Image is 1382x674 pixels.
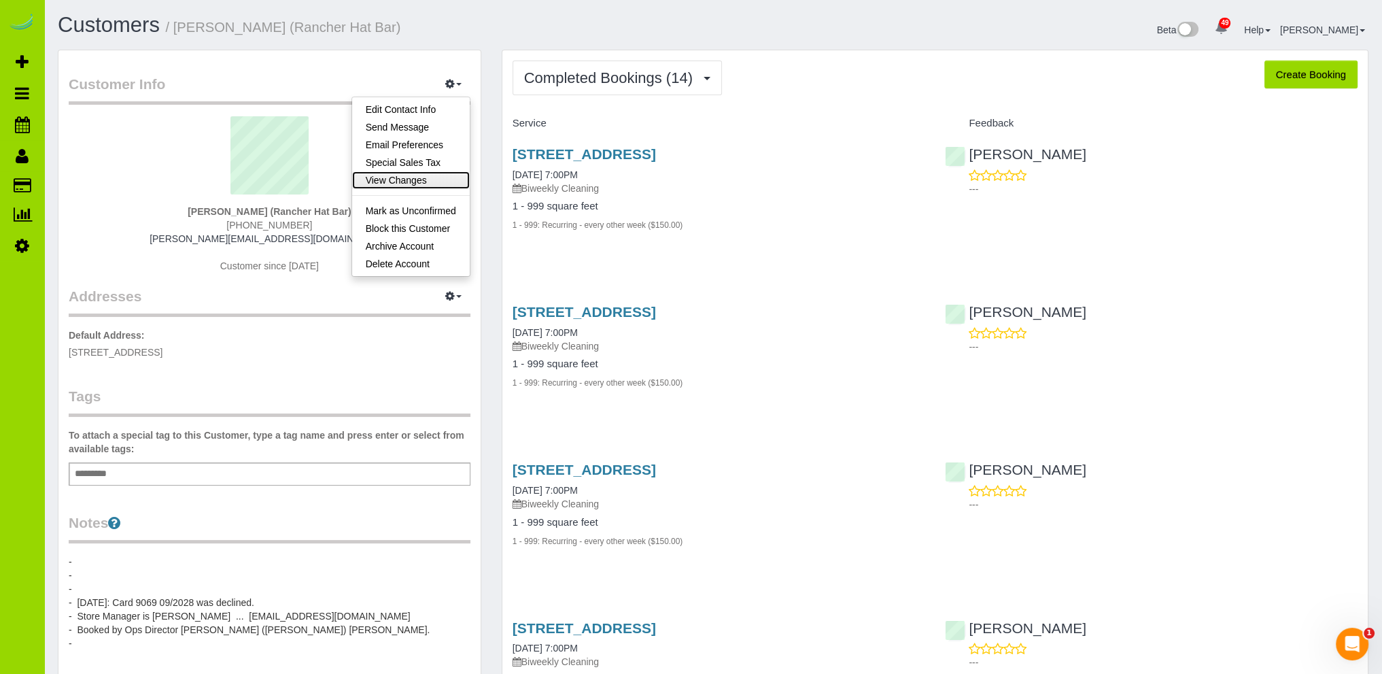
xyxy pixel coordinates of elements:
[1244,24,1271,35] a: Help
[513,537,683,546] small: 1 - 999: Recurring - every other week ($150.00)
[513,220,683,230] small: 1 - 999: Recurring - every other week ($150.00)
[69,347,162,358] span: [STREET_ADDRESS]
[150,233,389,244] a: [PERSON_NAME][EMAIL_ADDRESS][DOMAIN_NAME]
[1157,24,1199,35] a: Beta
[352,136,470,154] a: Email Preferences
[945,304,1086,320] a: [PERSON_NAME]
[166,20,401,35] small: / [PERSON_NAME] (Rancher Hat Bar)
[945,118,1358,129] h4: Feedback
[513,655,925,669] p: Biweekly Cleaning
[352,154,470,171] a: Special Sales Tax
[352,220,470,237] a: Block this Customer
[69,428,470,456] label: To attach a special tag to this Customer, type a tag name and press enter or select from availabl...
[513,327,578,338] a: [DATE] 7:00PM
[513,61,722,95] button: Completed Bookings (14)
[1264,61,1358,89] button: Create Booking
[1364,628,1375,639] span: 1
[513,146,656,162] a: [STREET_ADDRESS]
[945,146,1086,162] a: [PERSON_NAME]
[1176,22,1198,39] img: New interface
[945,462,1086,477] a: [PERSON_NAME]
[69,555,470,650] pre: - - - - [DATE]: Card 9069 09/2028 was declined. - Store Manager is [PERSON_NAME] ... [EMAIL_ADDRE...
[352,237,470,255] a: Archive Account
[524,69,699,86] span: Completed Bookings (14)
[352,101,470,118] a: Edit Contact Info
[188,206,351,217] strong: [PERSON_NAME] (Rancher Hat Bar)
[69,386,470,417] legend: Tags
[69,513,470,543] legend: Notes
[513,182,925,195] p: Biweekly Cleaning
[69,328,145,342] label: Default Address:
[1336,628,1368,660] iframe: Intercom live chat
[220,260,319,271] span: Customer since [DATE]
[1280,24,1365,35] a: [PERSON_NAME]
[352,118,470,136] a: Send Message
[513,118,925,129] h4: Service
[69,74,470,105] legend: Customer Info
[226,220,312,231] span: [PHONE_NUMBER]
[58,13,160,37] a: Customers
[513,485,578,496] a: [DATE] 7:00PM
[969,656,1358,669] p: ---
[513,201,925,212] h4: 1 - 999 square feet
[352,171,470,189] a: View Changes
[969,340,1358,354] p: ---
[1219,18,1230,29] span: 49
[1208,14,1234,44] a: 49
[513,643,578,654] a: [DATE] 7:00PM
[513,169,578,180] a: [DATE] 7:00PM
[513,378,683,388] small: 1 - 999: Recurring - every other week ($150.00)
[513,620,656,636] a: [STREET_ADDRESS]
[945,620,1086,636] a: [PERSON_NAME]
[513,462,656,477] a: [STREET_ADDRESS]
[969,498,1358,511] p: ---
[513,497,925,511] p: Biweekly Cleaning
[969,182,1358,196] p: ---
[513,304,656,320] a: [STREET_ADDRESS]
[513,517,925,528] h4: 1 - 999 square feet
[352,202,470,220] a: Mark as Unconfirmed
[352,255,470,273] a: Delete Account
[513,358,925,370] h4: 1 - 999 square feet
[8,14,35,33] img: Automaid Logo
[513,339,925,353] p: Biweekly Cleaning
